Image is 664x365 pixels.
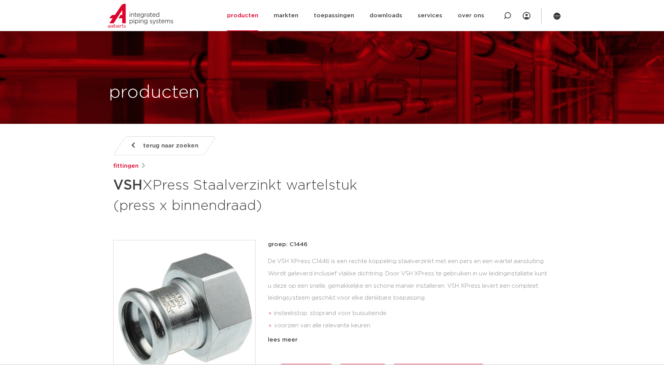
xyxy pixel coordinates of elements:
[143,140,198,152] span: terug naar zoeken
[113,174,402,215] h1: XPress Staalverzinkt wartelstuk (press x binnendraad)
[113,178,142,192] strong: VSH
[274,307,551,320] li: insteekstop: stoprand voor buisuiteinde
[268,255,551,332] div: De VSH XPress C1446 is een rechte koppeling staalverzinkt met een pers en een wartel aansluiting....
[268,335,551,345] div: lees meer
[113,162,139,171] a: fittingen
[113,136,216,155] a: terug naar zoeken
[274,320,551,332] li: voorzien van alle relevante keuren
[268,240,551,249] p: groep: C1446
[109,80,199,105] h1: producten
[274,332,551,344] li: Leak Before Pressed-functie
